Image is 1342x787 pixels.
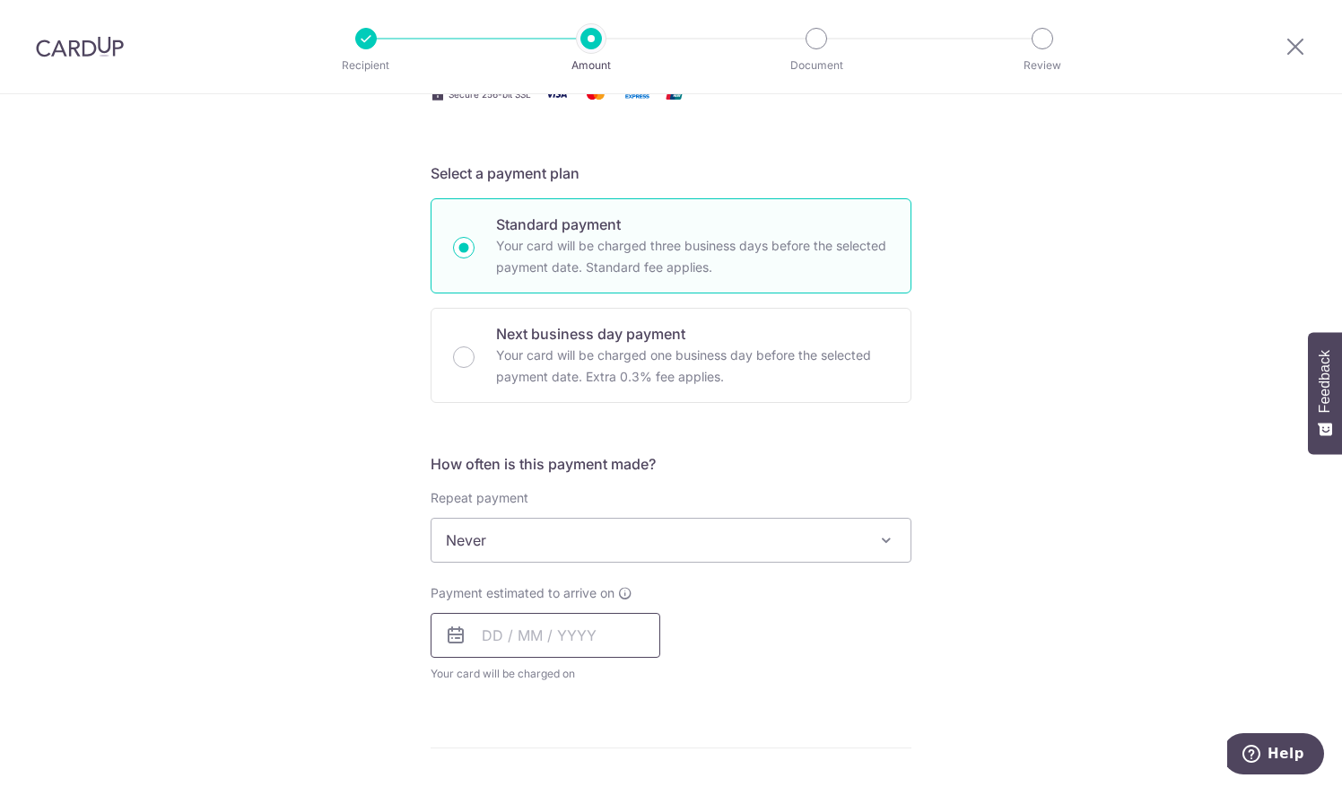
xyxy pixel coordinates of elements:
[496,214,889,235] p: Standard payment
[431,162,911,184] h5: Select a payment plan
[300,57,432,74] p: Recipient
[976,57,1109,74] p: Review
[1317,350,1333,413] span: Feedback
[431,519,911,562] span: Never
[1308,332,1342,454] button: Feedback - Show survey
[431,518,911,563] span: Never
[431,665,660,683] span: Your card will be charged on
[750,57,883,74] p: Document
[657,83,693,105] img: Union Pay
[431,489,528,507] label: Repeat payment
[431,453,911,475] h5: How often is this payment made?
[449,87,531,101] span: Secure 256-bit SSL
[36,36,124,57] img: CardUp
[431,584,614,602] span: Payment estimated to arrive on
[496,235,889,278] p: Your card will be charged three business days before the selected payment date. Standard fee appl...
[578,83,614,105] img: Mastercard
[525,57,658,74] p: Amount
[496,345,889,388] p: Your card will be charged one business day before the selected payment date. Extra 0.3% fee applies.
[617,83,653,105] img: American Express
[431,613,660,658] input: DD / MM / YYYY
[1227,733,1324,778] iframe: Opens a widget where you can find more information
[538,83,574,105] img: Visa
[496,323,889,345] p: Next business day payment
